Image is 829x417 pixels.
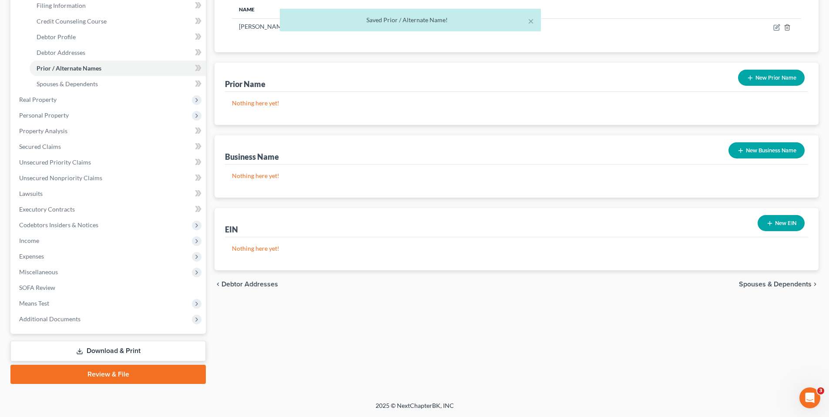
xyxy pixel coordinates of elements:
a: Review & File [10,365,206,384]
span: Filing Information [37,2,86,9]
i: chevron_left [215,281,222,288]
div: Business Name [225,151,279,162]
span: Spouses & Dependents [37,80,98,87]
a: Unsecured Nonpriority Claims [12,170,206,186]
button: New EIN [758,215,805,231]
button: New Prior Name [738,70,805,86]
button: New Business Name [728,142,805,158]
a: Download & Print [10,341,206,361]
span: Secured Claims [19,143,61,150]
a: Debtor Addresses [30,45,206,61]
span: Miscellaneous [19,268,58,276]
div: Saved Prior / Alternate Name! [287,16,534,24]
span: Additional Documents [19,315,81,323]
p: Nothing here yet! [232,99,801,108]
a: Spouses & Dependents [30,76,206,92]
p: Nothing here yet! [232,172,801,180]
span: Debtor Profile [37,33,76,40]
a: Lawsuits [12,186,206,202]
div: Prior Name [225,79,265,89]
span: Debtor Addresses [222,281,278,288]
button: × [528,16,534,26]
span: Debtor Addresses [37,49,85,56]
span: Lawsuits [19,190,43,197]
button: chevron_left Debtor Addresses [215,281,278,288]
div: EIN [225,224,238,235]
a: Property Analysis [12,123,206,139]
span: Means Test [19,299,49,307]
button: Spouses & Dependents chevron_right [739,281,819,288]
span: 3 [817,387,824,394]
a: SOFA Review [12,280,206,296]
span: Expenses [19,252,44,260]
span: SOFA Review [19,284,55,291]
a: Executory Contracts [12,202,206,217]
span: Unsecured Priority Claims [19,158,91,166]
a: Debtor Profile [30,29,206,45]
span: Personal Property [19,111,69,119]
iframe: Intercom live chat [799,387,820,408]
span: Prior / Alternate Names [37,64,101,72]
span: Spouses & Dependents [739,281,812,288]
div: 2025 © NextChapterBK, INC [167,401,663,417]
span: Codebtors Insiders & Notices [19,221,98,229]
span: Executory Contracts [19,205,75,213]
th: Name [232,1,597,18]
i: chevron_right [812,281,819,288]
a: Prior / Alternate Names [30,61,206,76]
span: Unsecured Nonpriority Claims [19,174,102,182]
span: Real Property [19,96,57,103]
a: Unsecured Priority Claims [12,155,206,170]
span: Income [19,237,39,244]
a: Secured Claims [12,139,206,155]
p: Nothing here yet! [232,244,801,253]
span: Property Analysis [19,127,67,135]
